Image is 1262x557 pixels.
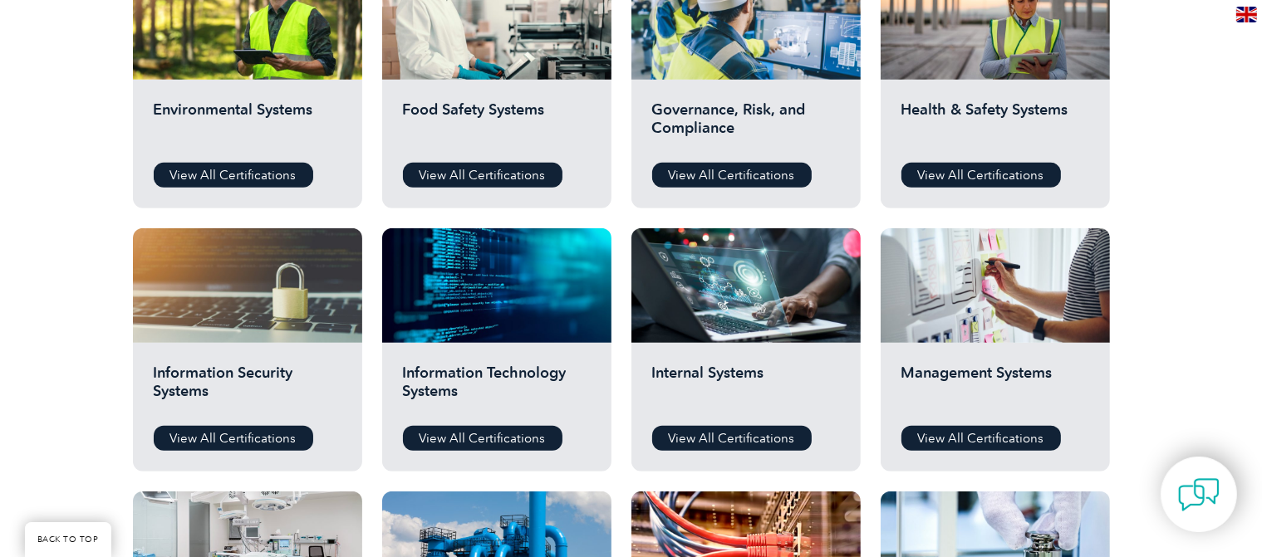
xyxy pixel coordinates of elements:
a: View All Certifications [403,426,562,451]
h2: Food Safety Systems [403,100,591,150]
h2: Management Systems [901,364,1089,413]
a: View All Certifications [652,163,812,188]
a: View All Certifications [154,426,313,451]
h2: Information Technology Systems [403,364,591,413]
a: View All Certifications [901,163,1061,188]
img: en [1236,7,1257,22]
a: BACK TO TOP [25,522,111,557]
a: View All Certifications [403,163,562,188]
a: View All Certifications [652,426,812,451]
a: View All Certifications [154,163,313,188]
img: contact-chat.png [1178,474,1220,515]
a: View All Certifications [901,426,1061,451]
h2: Governance, Risk, and Compliance [652,100,840,150]
h2: Information Security Systems [154,364,341,413]
h2: Environmental Systems [154,100,341,150]
h2: Health & Safety Systems [901,100,1089,150]
h2: Internal Systems [652,364,840,413]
